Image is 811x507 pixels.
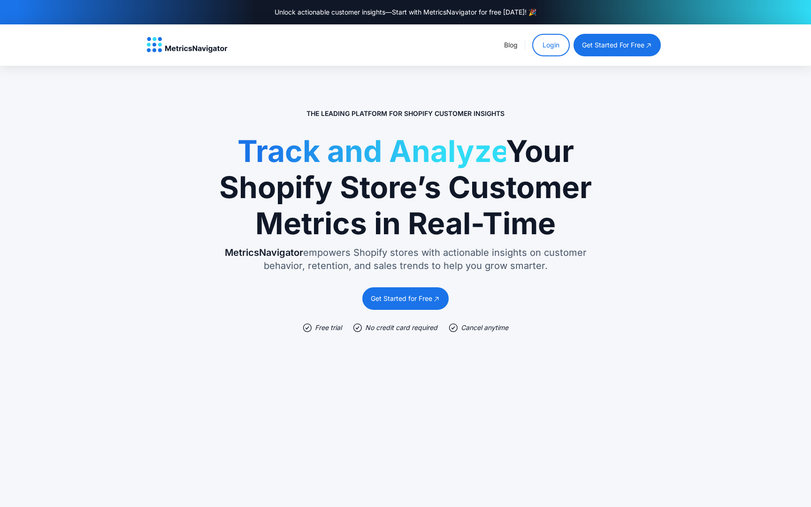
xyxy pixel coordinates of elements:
img: MetricsNavigator [146,37,228,53]
span: MetricsNavigator [225,247,303,258]
a: Blog [504,41,518,49]
a: get started for free [574,34,661,56]
h1: Your Shopify Store’s Customer Metrics in Real-Time [218,133,593,241]
div: No credit card required [365,323,437,332]
div: get started for free [582,40,644,50]
div: Get Started for Free [371,294,432,303]
a: home [146,37,228,53]
img: check [449,323,458,332]
a: Get Started for Free [362,287,449,310]
div: Free trial [315,323,342,332]
p: The Leading Platform for Shopify Customer Insights [306,109,505,118]
img: open [433,295,440,303]
span: Track and Analyze [237,133,506,169]
img: check [353,323,362,332]
div: Cancel anytime [461,323,508,332]
div: Unlock actionable customer insights—Start with MetricsNavigator for free [DATE]! 🎉 [275,8,536,17]
img: open [645,41,652,49]
a: Login [532,34,570,56]
img: check [303,323,312,332]
p: empowers Shopify stores with actionable insights on customer behavior, retention, and sales trend... [218,246,593,272]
